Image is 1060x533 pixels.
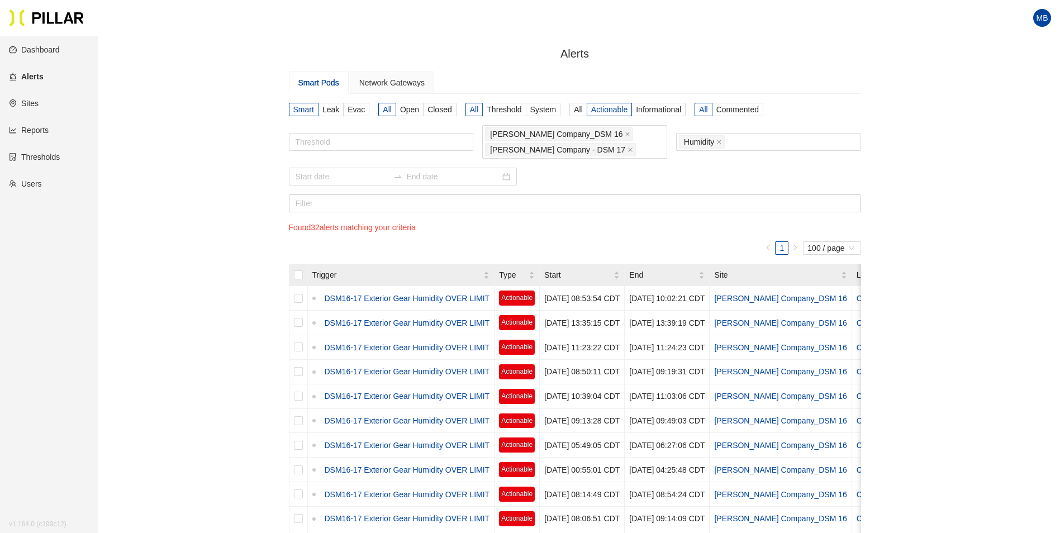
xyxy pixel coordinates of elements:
td: [DATE] 09:19:31 CDT [625,360,710,384]
a: COLO 4.4 UPM [857,318,911,327]
span: Actionable [499,487,535,502]
a: DSM16-17 Exterior Gear Humidity OVER LIMIT [320,439,490,451]
a: [PERSON_NAME] Company_DSM 16 [714,416,847,425]
a: [PERSON_NAME] Company_DSM 16 [714,465,847,474]
a: [PERSON_NAME] Company_DSM 16 [714,343,847,352]
a: line-chartReports [9,126,49,135]
a: [PERSON_NAME] Company_DSM 16 [714,490,847,499]
div: Network Gateways [359,77,425,89]
td: [DATE] 08:06:51 CDT [540,507,625,531]
span: Actionable [499,389,535,404]
input: End date [407,170,500,183]
a: COLO 3.3 LBT [857,416,909,425]
span: Evac [348,105,365,114]
a: Pillar Technologies [9,9,84,27]
a: dashboardDashboard [9,45,60,54]
a: COLO 2.4 UPM [857,441,911,450]
a: DSM16-17 Exterior Gear Humidity OVER LIMIT [320,488,490,501]
td: [DATE] 11:24:23 CDT [625,335,710,360]
a: [PERSON_NAME] Company_DSM 16 [714,318,847,327]
li: 1 [775,241,788,255]
a: exceptionThresholds [9,153,60,161]
td: [DATE] 00:55:01 CDT [540,458,625,482]
td: [DATE] 08:14:49 CDT [540,482,625,507]
a: DSM16-17 Exterior Gear Humidity OVER LIMIT [320,292,490,304]
td: [DATE] 13:39:19 CDT [625,311,710,335]
span: right [792,244,798,251]
td: [DATE] 04:25:48 CDT [625,458,710,482]
span: All [383,105,392,114]
td: [DATE] 11:23:22 CDT [540,335,625,360]
a: COLO 2.4 UPM [857,465,911,474]
a: COLO 4.4 LBT [857,514,909,523]
span: to [393,172,402,181]
span: Start [544,269,614,281]
span: Actionable [499,511,535,526]
a: DSM16-17 Exterior Gear Humidity OVER LIMIT [320,464,490,476]
span: System [530,105,557,114]
span: Actionable [499,413,535,429]
td: [DATE] 08:50:11 CDT [540,360,625,384]
span: Closed [427,105,452,114]
td: [DATE] 10:02:21 CDT [625,286,710,311]
a: [PERSON_NAME] Company_DSM 16 [714,392,847,401]
span: [PERSON_NAME] Company_DSM 16 [490,128,622,140]
span: Trigger [312,269,484,281]
a: DSM16-17 Exterior Gear Humidity OVER LIMIT [320,512,490,525]
a: [PERSON_NAME] Company_DSM 16 [714,294,847,303]
a: COLO 3.3 LBT [857,294,909,303]
span: Open [400,105,419,114]
a: [PERSON_NAME] Company_DSM 16 [714,441,847,450]
span: Informational [636,105,681,114]
td: [DATE] 06:27:06 CDT [625,433,710,458]
div: Page Size [803,241,861,255]
span: Alerts [560,47,589,60]
td: [DATE] 09:14:09 CDT [625,507,710,531]
span: Threshold [487,105,521,114]
span: Location [857,269,905,281]
a: COLO 3.3 LBP [857,490,909,499]
span: All [699,105,708,114]
input: Start date [296,170,389,183]
li: Previous Page [762,241,775,255]
span: Type [499,269,529,281]
span: close [716,139,722,146]
td: [DATE] 09:13:28 CDT [540,409,625,434]
span: All [574,105,583,114]
span: Actionable [499,340,535,355]
span: All [470,105,479,114]
a: DSM16-17 Exterior Gear Humidity OVER LIMIT [320,317,490,329]
p: Found 32 alerts matching your criteria [289,221,416,234]
a: COLO 2.3 LBP [857,343,909,352]
li: Next Page [788,241,802,255]
button: left [762,241,775,255]
a: [PERSON_NAME] Company_DSM 16 [714,514,847,523]
span: left [765,244,772,251]
span: Leak [322,105,339,114]
span: Actionable [499,364,535,379]
a: 1 [776,242,788,254]
span: close [625,131,630,138]
span: close [628,147,633,154]
a: DSM16-17 Exterior Gear Humidity OVER LIMIT [320,365,490,378]
span: Actionable [591,105,628,114]
td: [DATE] 05:49:05 CDT [540,433,625,458]
span: swap-right [393,172,402,181]
div: Smart Pods [298,77,339,89]
span: Actionable [499,315,535,330]
span: Actionable [499,291,535,306]
a: environmentSites [9,99,39,108]
span: Site [714,269,840,281]
span: 100 / page [807,242,856,254]
span: Actionable [499,437,535,453]
a: [PERSON_NAME] Company_DSM 16 [714,367,847,376]
span: [PERSON_NAME] Company - DSM 17 [490,144,625,156]
td: [DATE] 10:39:04 CDT [540,384,625,409]
td: [DATE] 13:35:15 CDT [540,311,625,335]
span: MB [1037,9,1048,27]
td: [DATE] 08:53:54 CDT [540,286,625,311]
span: Actionable [499,462,535,477]
a: COLO 2.3 LBP [857,392,909,401]
button: right [788,241,802,255]
td: [DATE] 11:03:06 CDT [625,384,710,409]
